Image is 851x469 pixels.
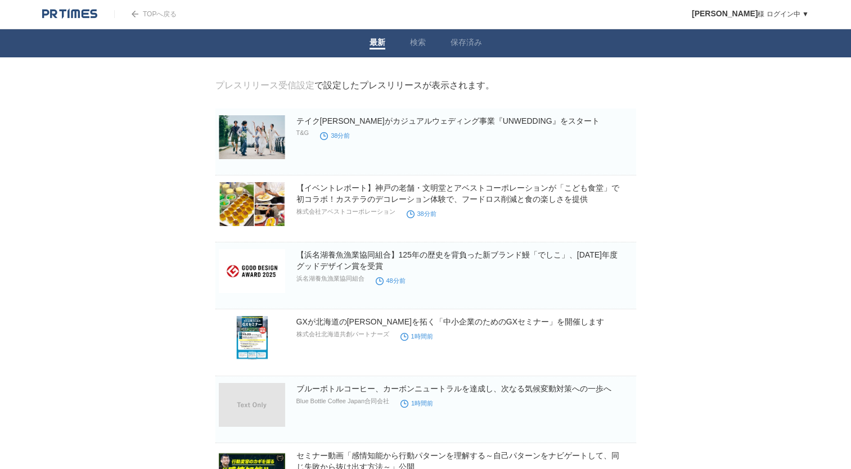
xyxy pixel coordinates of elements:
[42,8,97,20] img: logo.png
[692,10,809,18] a: [PERSON_NAME]様 ログイン中 ▼
[400,400,433,407] time: 1時間前
[296,250,618,270] a: 【浜名湖養魚漁業協同組合】125年の歴史を背負った新ブランド鰻「でしこ」、[DATE]年度グッドデザイン賞を受賞
[400,333,433,340] time: 1時間前
[296,397,390,405] p: Blue Bottle Coffee Japan合同会社
[296,317,605,326] a: GXが北海道の[PERSON_NAME]を拓く「中小企業のためのGXセミナー」を開催します
[451,38,482,49] a: 保存済み
[410,38,426,49] a: 検索
[370,38,385,49] a: 最新
[376,277,406,284] time: 48分前
[219,182,285,226] img: 【イベントレポート】神戸の老舗・文明堂とアベストコーポレーションが「こども食堂」で初コラボ！カステラのデコレーション体験で、フードロス削減と食の楽しさを提供
[320,132,350,139] time: 38分前
[219,316,285,360] img: GXが北海道の未来を拓く「中小企業のためのGXセミナー」を開催します
[407,210,436,217] time: 38分前
[132,11,138,17] img: arrow.png
[296,384,611,393] a: ブルーボトルコーヒー、カーボンニュートラルを達成し、次なる気候変動対策への一歩へ
[219,115,285,159] img: テイクアンドギヴ・ニーズがカジュアルウェディング事業『UNWEDDING』をスタート
[296,208,395,216] p: 株式会社アベストコーポレーション
[114,10,177,18] a: TOPへ戻る
[296,129,309,136] p: T&G
[215,80,494,92] div: で設定したプレスリリースが表示されます。
[296,116,600,125] a: テイク[PERSON_NAME]がカジュアルウェディング事業『UNWEDDING』をスタート
[296,274,364,283] p: 浜名湖養魚漁業協同組合
[692,9,758,18] span: [PERSON_NAME]
[215,80,314,90] a: プレスリリース受信設定
[296,330,389,339] p: 株式会社北海道共創パートナーズ
[296,183,619,204] a: 【イベントレポート】神戸の老舗・文明堂とアベストコーポレーションが「こども食堂」で初コラボ！カステラのデコレーション体験で、フードロス削減と食の楽しさを提供
[219,383,285,427] img: ブルーボトルコーヒー、カーボンニュートラルを達成し、次なる気候変動対策への一歩へ
[219,249,285,293] img: 【浜名湖養魚漁業協同組合】125年の歴史を背負った新ブランド鰻「でしこ」、2025年度グッドデザイン賞を受賞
